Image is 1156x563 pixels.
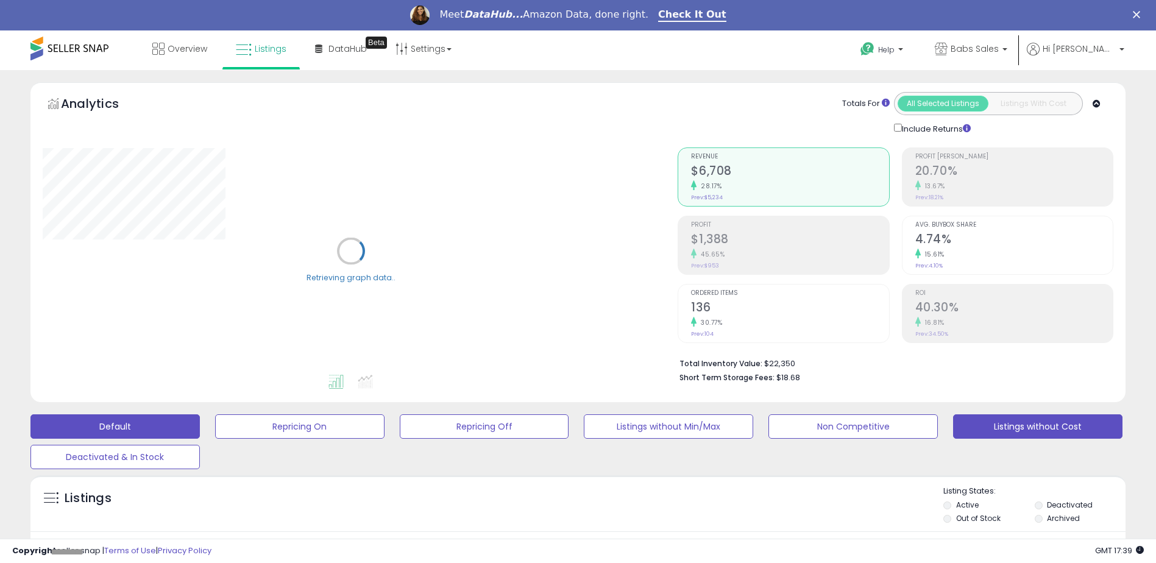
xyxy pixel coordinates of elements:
i: Get Help [860,41,875,57]
small: Prev: $5,234 [691,194,723,201]
span: Hi [PERSON_NAME] [1043,43,1116,55]
span: Profit [PERSON_NAME] [915,154,1113,160]
button: Deactivated & In Stock [30,445,200,469]
a: DataHub [306,30,376,67]
a: Listings [227,30,296,67]
button: Default [30,414,200,439]
span: Overview [168,43,207,55]
div: Include Returns [885,121,985,135]
div: Retrieving graph data.. [307,272,395,283]
h2: $1,388 [691,232,888,249]
strong: Copyright [12,545,57,556]
i: DataHub... [464,9,523,20]
a: Help [851,32,915,70]
h2: $6,708 [691,164,888,180]
small: 30.77% [697,318,722,327]
div: seller snap | | [12,545,211,557]
a: Babs Sales [926,30,1016,70]
span: $18.68 [776,372,800,383]
button: Listings without Cost [953,414,1122,439]
a: Overview [143,30,216,67]
li: $22,350 [679,355,1104,370]
b: Total Inventory Value: [679,358,762,369]
small: Prev: 18.21% [915,194,943,201]
span: Ordered Items [691,290,888,297]
button: Repricing Off [400,414,569,439]
a: Hi [PERSON_NAME] [1027,43,1124,70]
h2: 40.30% [915,300,1113,317]
button: All Selected Listings [898,96,988,112]
small: 28.17% [697,182,722,191]
span: Babs Sales [951,43,999,55]
span: ROI [915,290,1113,297]
h5: Analytics [61,95,143,115]
button: Non Competitive [768,414,938,439]
div: Meet Amazon Data, done right. [439,9,648,21]
div: Totals For [842,98,890,110]
span: 2025-09-13 17:39 GMT [1095,545,1144,556]
small: Prev: 4.10% [915,262,943,269]
b: Short Term Storage Fees: [679,372,775,383]
small: 45.65% [697,250,725,259]
h5: Listings [65,490,112,507]
div: Close [1133,11,1145,18]
small: 15.61% [921,250,945,259]
a: Settings [386,30,461,67]
span: Avg. Buybox Share [915,222,1113,228]
h2: 4.74% [915,232,1113,249]
a: Check It Out [658,9,726,22]
h2: 20.70% [915,164,1113,180]
span: Help [878,44,895,55]
div: Tooltip anchor [366,37,387,49]
small: 16.81% [921,318,945,327]
label: Deactivated [1047,500,1093,510]
span: Listings [255,43,286,55]
label: Out of Stock [956,513,1001,523]
span: DataHub [328,43,367,55]
button: Listings without Min/Max [584,414,753,439]
button: Repricing On [215,414,385,439]
p: Listing States: [943,486,1126,497]
small: Prev: $953 [691,262,719,269]
label: Archived [1047,513,1080,523]
button: Listings With Cost [988,96,1079,112]
small: Prev: 34.50% [915,330,948,338]
label: Active [956,500,979,510]
h2: 136 [691,300,888,317]
small: 13.67% [921,182,945,191]
span: Profit [691,222,888,228]
small: Prev: 104 [691,330,714,338]
span: Revenue [691,154,888,160]
img: Profile image for Georgie [410,5,430,25]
